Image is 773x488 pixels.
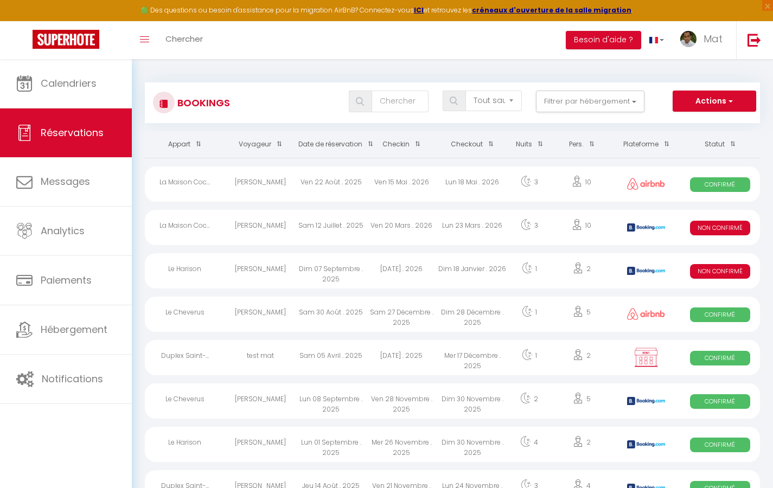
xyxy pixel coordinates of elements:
img: logout [748,33,761,47]
th: Sort by guest [225,131,295,158]
button: Besoin d'aide ? [566,31,641,49]
span: Calendriers [41,76,97,90]
button: Ouvrir le widget de chat LiveChat [9,4,41,37]
th: Sort by nights [508,131,551,158]
th: Sort by rentals [145,131,225,158]
span: Chercher [165,33,203,44]
span: Analytics [41,224,85,237]
button: Filtrer par hébergement [536,91,644,112]
th: Sort by status [680,131,760,158]
a: ICI [414,5,424,15]
img: Super Booking [33,30,99,49]
button: Actions [673,91,756,112]
span: Paiements [41,273,92,287]
th: Sort by booking date [296,131,366,158]
th: Sort by channel [612,131,680,158]
span: Hébergement [41,323,107,336]
th: Sort by people [551,131,612,158]
th: Sort by checkout [437,131,508,158]
span: Messages [41,175,90,188]
a: créneaux d'ouverture de la salle migration [472,5,631,15]
h3: Bookings [175,91,230,115]
span: Réservations [41,126,104,139]
img: ... [680,31,697,47]
span: Notifications [42,372,103,386]
span: Mat [704,32,723,46]
th: Sort by checkin [366,131,437,158]
a: ... Mat [672,21,736,59]
a: Chercher [157,21,211,59]
input: Chercher [372,91,428,112]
